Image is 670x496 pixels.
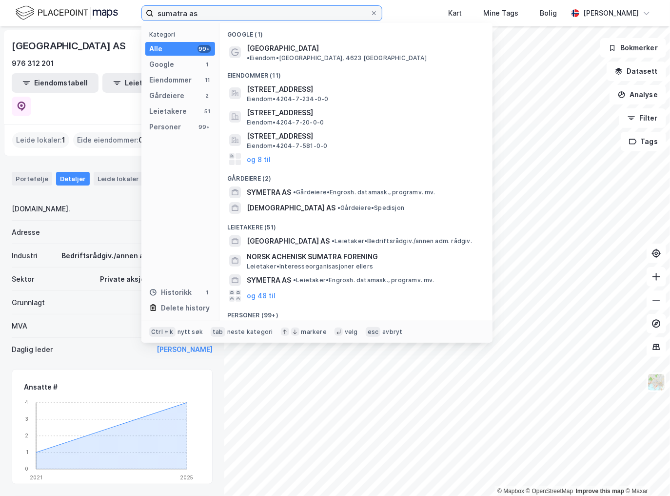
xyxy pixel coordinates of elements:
[12,203,70,215] div: [DOMAIN_NAME].
[12,58,54,69] div: 976 312 201
[247,107,481,119] span: [STREET_ADDRESS]
[12,73,99,93] button: Eiendomstabell
[62,134,65,146] span: 1
[607,62,666,81] button: Datasett
[247,186,291,198] span: SYMETRA AS
[219,64,493,82] div: Eiendommer (11)
[12,273,34,285] div: Sektor
[177,328,203,336] div: nytt søk
[247,54,427,62] span: Eiendom • [GEOGRAPHIC_DATA], 4623 [GEOGRAPHIC_DATA]
[621,449,670,496] iframe: Chat Widget
[345,328,358,336] div: velg
[247,153,271,165] button: og 8 til
[100,273,213,285] div: Private aksjeselskap m.m. (2100)
[30,475,42,480] tspan: 2021
[219,216,493,233] div: Leietakere (51)
[203,92,211,100] div: 2
[301,328,327,336] div: markere
[247,42,319,54] span: [GEOGRAPHIC_DATA]
[25,416,28,422] tspan: 3
[247,274,291,286] span: SYMETRA AS
[102,73,189,93] button: Leietakertabell
[149,121,181,133] div: Personer
[610,85,666,104] button: Analyse
[24,381,200,393] div: Ansatte #
[141,174,151,184] div: 1
[247,119,324,126] span: Eiendom • 4204-7-20-0-0
[526,488,573,495] a: OpenStreetMap
[293,276,434,284] span: Leietaker • Engrosh. datamask., programv. mv.
[247,83,481,95] span: [STREET_ADDRESS]
[219,23,493,41] div: Google (1)
[12,297,45,309] div: Grunnlagt
[25,433,28,438] tspan: 2
[61,250,213,262] div: Bedriftsrådgiv./annen adm. rådgiv. (70.220)
[247,130,481,142] span: [STREET_ADDRESS]
[247,290,276,302] button: og 48 til
[26,449,28,455] tspan: 1
[25,466,28,472] tspan: 0
[247,235,330,247] span: [GEOGRAPHIC_DATA] AS
[12,250,38,262] div: Industri
[293,188,435,196] span: Gårdeiere • Engrosh. datamask., programv. mv.
[203,76,211,84] div: 11
[483,7,518,19] div: Mine Tags
[647,373,666,392] img: Z
[138,134,143,146] span: 0
[366,327,381,337] div: esc
[154,6,370,21] input: Søk på adresse, matrikkel, gårdeiere, leietakere eller personer
[247,95,328,103] span: Eiendom • 4204-7-234-0-0
[56,172,90,186] div: Detaljer
[12,172,52,186] div: Portefølje
[448,7,462,19] div: Kart
[247,142,327,150] span: Eiendom • 4204-7-581-0-0
[149,59,174,70] div: Google
[247,202,335,214] span: [DEMOGRAPHIC_DATA] AS
[621,132,666,151] button: Tags
[219,167,493,185] div: Gårdeiere (2)
[332,237,335,245] span: •
[25,399,28,405] tspan: 4
[600,38,666,58] button: Bokmerker
[149,74,192,86] div: Eiendommer
[149,327,176,337] div: Ctrl + k
[621,449,670,496] div: Kontrollprogram for chat
[337,204,404,212] span: Gårdeiere • Spedisjon
[247,263,373,270] span: Leietaker • Interesseorganisasjoner ellers
[247,251,481,263] span: NORSK ACHENISK SUMATRA FORENING
[619,108,666,128] button: Filter
[197,123,211,131] div: 99+
[197,45,211,53] div: 99+
[203,289,211,296] div: 1
[12,320,27,332] div: MVA
[219,304,493,321] div: Personer (99+)
[293,276,296,284] span: •
[73,132,147,148] div: Eide eiendommer :
[12,344,53,355] div: Daglig leder
[12,227,40,238] div: Adresse
[94,172,155,186] div: Leide lokaler
[332,237,472,245] span: Leietaker • Bedriftsrådgiv./annen adm. rådgiv.
[149,287,192,298] div: Historikk
[211,327,225,337] div: tab
[149,43,162,55] div: Alle
[12,38,128,54] div: [GEOGRAPHIC_DATA] AS
[576,488,624,495] a: Improve this map
[247,54,250,62] span: •
[149,31,215,38] div: Kategori
[497,488,524,495] a: Mapbox
[16,4,118,21] img: logo.f888ab2527a4732fd821a326f86c7f29.svg
[12,132,69,148] div: Leide lokaler :
[227,328,273,336] div: neste kategori
[149,105,187,117] div: Leietakere
[161,302,210,314] div: Delete history
[583,7,639,19] div: [PERSON_NAME]
[337,204,340,211] span: •
[149,90,184,102] div: Gårdeiere
[203,107,211,115] div: 51
[203,61,211,68] div: 1
[180,475,194,480] tspan: 2025
[382,328,402,336] div: avbryt
[293,188,296,196] span: •
[540,7,557,19] div: Bolig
